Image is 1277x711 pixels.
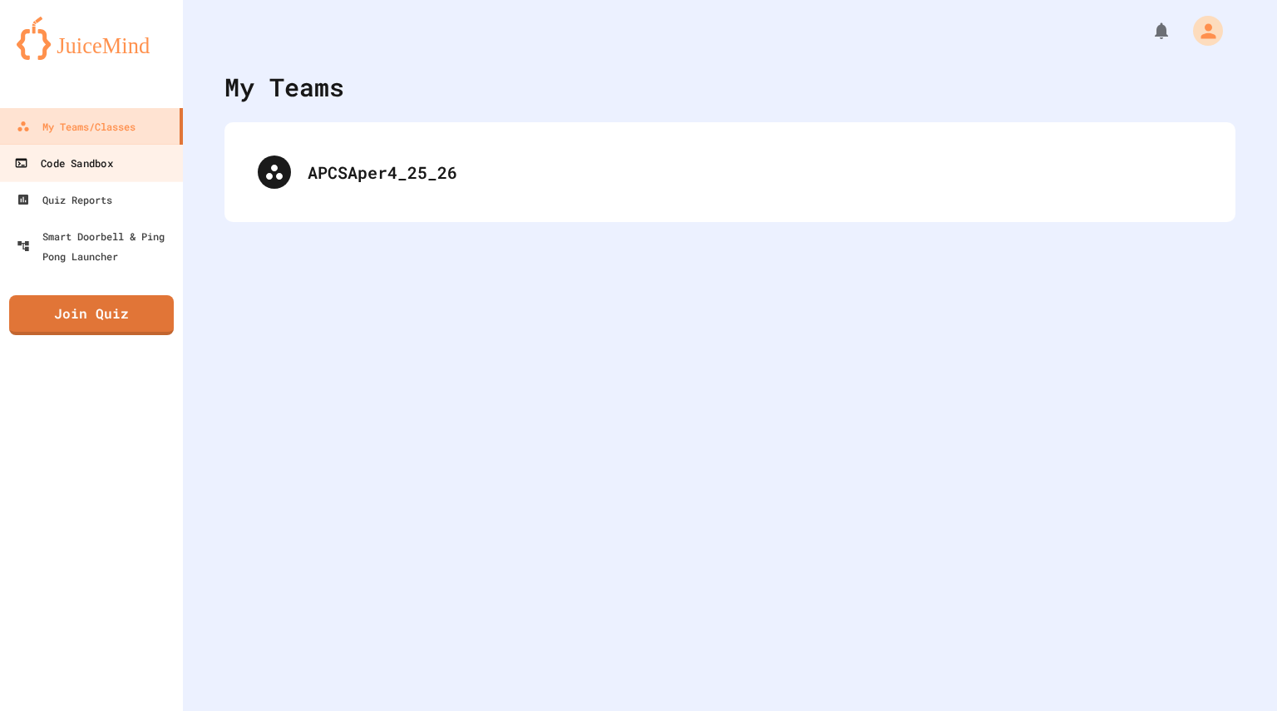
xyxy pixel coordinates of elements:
[17,226,176,266] div: Smart Doorbell & Ping Pong Launcher
[17,116,136,136] div: My Teams/Classes
[308,160,1202,185] div: APCSAper4_25_26
[241,139,1219,205] div: APCSAper4_25_26
[1121,17,1176,45] div: My Notifications
[17,190,112,210] div: Quiz Reports
[17,17,166,60] img: logo-orange.svg
[1176,12,1227,50] div: My Account
[14,153,112,174] div: Code Sandbox
[224,68,344,106] div: My Teams
[9,295,174,335] a: Join Quiz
